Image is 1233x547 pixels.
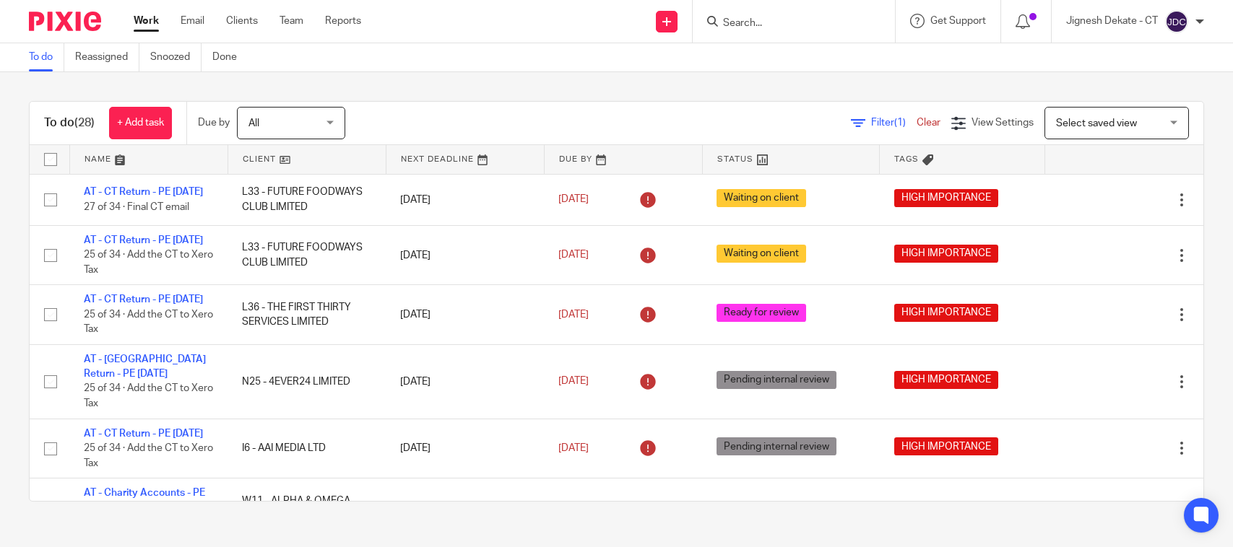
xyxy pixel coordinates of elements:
td: [DATE] [386,344,544,419]
span: HIGH IMPORTANCE [894,371,998,389]
span: (28) [74,117,95,128]
span: [DATE] [558,443,589,453]
a: Clients [226,14,258,28]
span: Waiting on client [717,189,806,207]
span: Tags [894,155,919,163]
a: AT - CT Return - PE [DATE] [84,235,203,245]
a: + Add task [109,107,172,139]
p: Due by [198,115,230,130]
img: Pixie [29,12,101,31]
td: [DATE] [386,285,544,344]
span: Filter [871,118,917,128]
span: [DATE] [558,310,589,320]
span: 25 of 34 · Add the CT to Xero Tax [84,384,213,409]
a: Snoozed [150,43,202,71]
span: Pending internal review [717,371,836,389]
span: Select saved view [1056,118,1137,128]
a: AT - CT Return - PE [DATE] [84,429,203,439]
span: Ready for review [717,304,806,322]
span: 27 of 34 · Final CT email [84,202,189,212]
td: [DATE] [386,225,544,284]
span: Get Support [930,16,986,26]
span: [DATE] [558,250,589,260]
a: Done [212,43,248,71]
span: 25 of 34 · Add the CT to Xero Tax [84,250,213,276]
span: HIGH IMPORTANCE [894,189,998,207]
span: Pending internal review [717,437,836,455]
td: N25 - 4EVER24 LIMITED [228,344,386,419]
span: 25 of 34 · Add the CT to Xero Tax [84,443,213,468]
td: [DATE] [386,174,544,225]
span: HIGH IMPORTANCE [894,304,998,322]
span: [DATE] [558,377,589,387]
a: AT - CT Return - PE [DATE] [84,294,203,305]
a: Team [280,14,303,28]
td: I6 - AAI MEDIA LTD [228,419,386,478]
a: AT - [GEOGRAPHIC_DATA] Return - PE [DATE] [84,354,206,379]
span: All [248,118,259,128]
a: Email [181,14,204,28]
span: 25 of 34 · Add the CT to Xero Tax [84,310,213,335]
td: L33 - FUTURE FOODWAYS CLUB LIMITED [228,225,386,284]
span: View Settings [972,118,1034,128]
span: Waiting on client [717,245,806,263]
a: Reassigned [75,43,139,71]
p: Jignesh Dekate - CT [1066,14,1158,28]
span: (1) [894,118,906,128]
h1: To do [44,115,95,131]
td: [DATE] [386,419,544,478]
a: Clear [917,118,940,128]
span: [DATE] [558,195,589,205]
img: svg%3E [1165,10,1188,33]
a: To do [29,43,64,71]
span: HIGH IMPORTANCE [894,437,998,455]
a: Work [134,14,159,28]
span: HIGH IMPORTANCE [894,245,998,263]
td: L36 - THE FIRST THIRTY SERVICES LIMITED [228,285,386,344]
a: Reports [325,14,361,28]
a: AT - Charity Accounts - PE [DATE] [84,488,205,512]
td: L33 - FUTURE FOODWAYS CLUB LIMITED [228,174,386,225]
a: AT - CT Return - PE [DATE] [84,187,203,197]
input: Search [722,17,852,30]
